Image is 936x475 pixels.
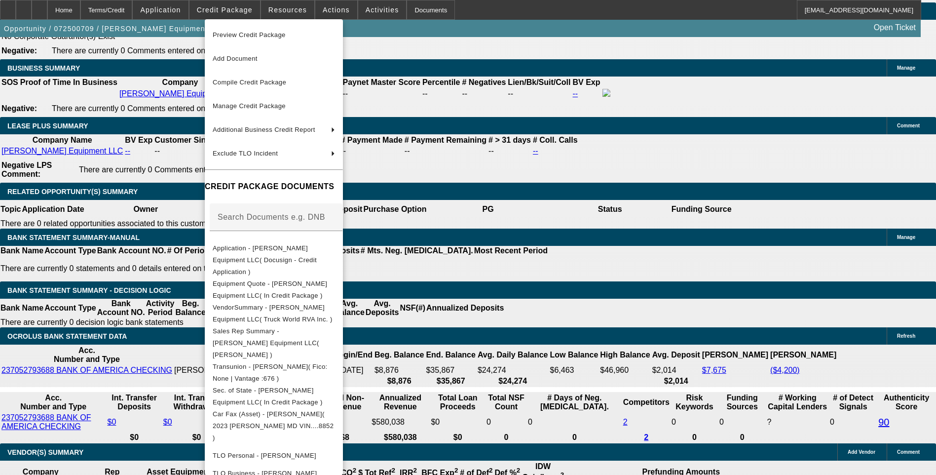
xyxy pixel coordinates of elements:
[213,410,334,441] span: Car Fax (Asset) - [PERSON_NAME]( 2023 [PERSON_NAME] MD VIN....8852 )
[205,278,343,302] button: Equipment Quote - Niehaus Equipment LLC( In Credit Package )
[213,79,286,86] span: Compile Credit Package
[205,181,343,193] h4: CREDIT PACKAGE DOCUMENTS
[213,304,333,323] span: VendorSummary - [PERSON_NAME] Equipment LLC( Truck World RVA Inc. )
[205,325,343,361] button: Sales Rep Summary - Niehaus Equipment LLC( Rahlfs, Thomas )
[205,361,343,385] button: Transunion - Niehaus, Christopher( Fico: None | Vantage :676 )
[213,452,316,459] span: TLO Personal - [PERSON_NAME]
[213,31,286,39] span: Preview Credit Package
[205,302,343,325] button: VendorSummary - Niehaus Equipment LLC( Truck World RVA Inc. )
[213,327,319,358] span: Sales Rep Summary - [PERSON_NAME] Equipment LLC( [PERSON_NAME] )
[213,363,328,382] span: Transunion - [PERSON_NAME]( Fico: None | Vantage :676 )
[205,242,343,278] button: Application - Niehaus Equipment LLC( Docusign - Credit Application )
[205,408,343,444] button: Car Fax (Asset) - MACK( 2023 MACK MD VIN....8852 )
[213,126,315,133] span: Additional Business Credit Report
[213,244,317,276] span: Application - [PERSON_NAME] Equipment LLC( Docusign - Credit Application )
[218,213,325,221] mat-label: Search Documents e.g. DNB
[205,385,343,408] button: Sec. of State - Niehaus Equipment LLC( In Credit Package )
[205,444,343,468] button: TLO Personal - Niehaus, Christopher
[213,387,323,406] span: Sec. of State - [PERSON_NAME] Equipment LLC( In Credit Package )
[213,280,327,299] span: Equipment Quote - [PERSON_NAME] Equipment LLC( In Credit Package )
[213,150,278,157] span: Exclude TLO Incident
[213,102,286,110] span: Manage Credit Package
[213,55,258,62] span: Add Document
